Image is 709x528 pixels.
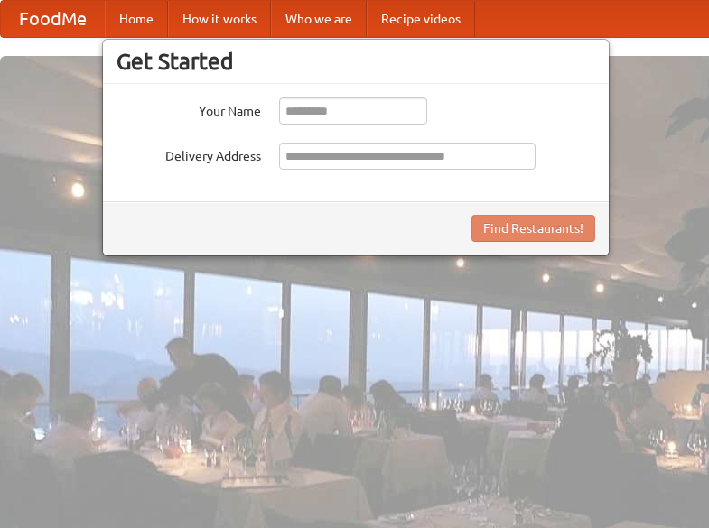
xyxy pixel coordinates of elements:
[117,143,261,165] label: Delivery Address
[105,1,168,37] a: Home
[1,1,105,37] a: FoodMe
[117,97,261,120] label: Your Name
[471,215,595,242] button: Find Restaurants!
[367,1,475,37] a: Recipe videos
[271,1,367,37] a: Who we are
[117,48,595,75] h3: Get Started
[168,1,271,37] a: How it works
